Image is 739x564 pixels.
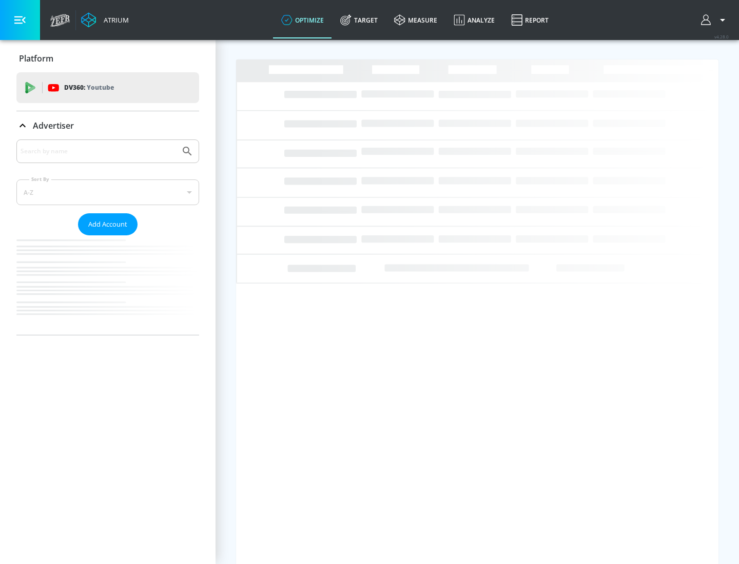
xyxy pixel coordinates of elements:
[19,53,53,64] p: Platform
[64,82,114,93] p: DV360:
[273,2,332,38] a: optimize
[16,139,199,335] div: Advertiser
[16,44,199,73] div: Platform
[16,111,199,140] div: Advertiser
[87,82,114,93] p: Youtube
[100,15,129,25] div: Atrium
[16,179,199,205] div: A-Z
[445,2,503,38] a: Analyze
[16,235,199,335] nav: list of Advertiser
[16,72,199,103] div: DV360: Youtube
[503,2,557,38] a: Report
[332,2,386,38] a: Target
[33,120,74,131] p: Advertiser
[386,2,445,38] a: measure
[78,213,138,235] button: Add Account
[29,176,51,183] label: Sort By
[81,12,129,28] a: Atrium
[714,34,729,39] span: v 4.28.0
[21,145,176,158] input: Search by name
[88,218,127,230] span: Add Account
